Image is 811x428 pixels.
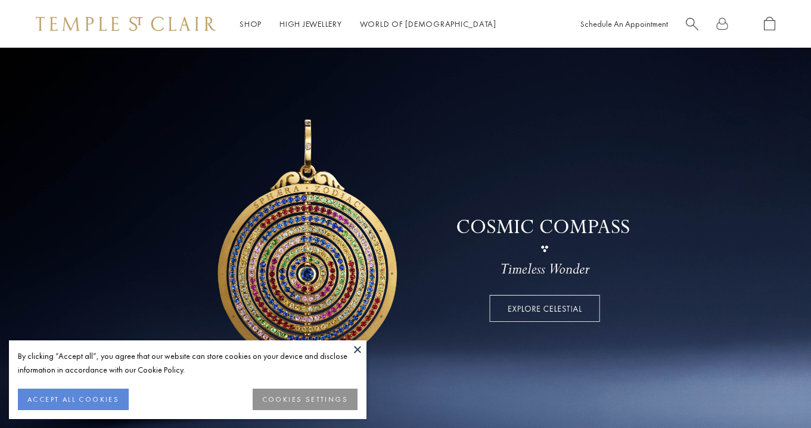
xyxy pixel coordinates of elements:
img: Temple St. Clair [36,17,216,31]
a: Open Shopping Bag [764,17,775,32]
a: High JewelleryHigh Jewellery [279,18,342,29]
iframe: Gorgias live chat messenger [751,372,799,416]
a: Schedule An Appointment [580,18,668,29]
a: Search [686,17,698,32]
a: ShopShop [240,18,262,29]
button: COOKIES SETTINGS [253,389,358,410]
button: ACCEPT ALL COOKIES [18,389,129,410]
a: World of [DEMOGRAPHIC_DATA]World of [DEMOGRAPHIC_DATA] [360,18,496,29]
nav: Main navigation [240,17,496,32]
div: By clicking “Accept all”, you agree that our website can store cookies on your device and disclos... [18,349,358,377]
